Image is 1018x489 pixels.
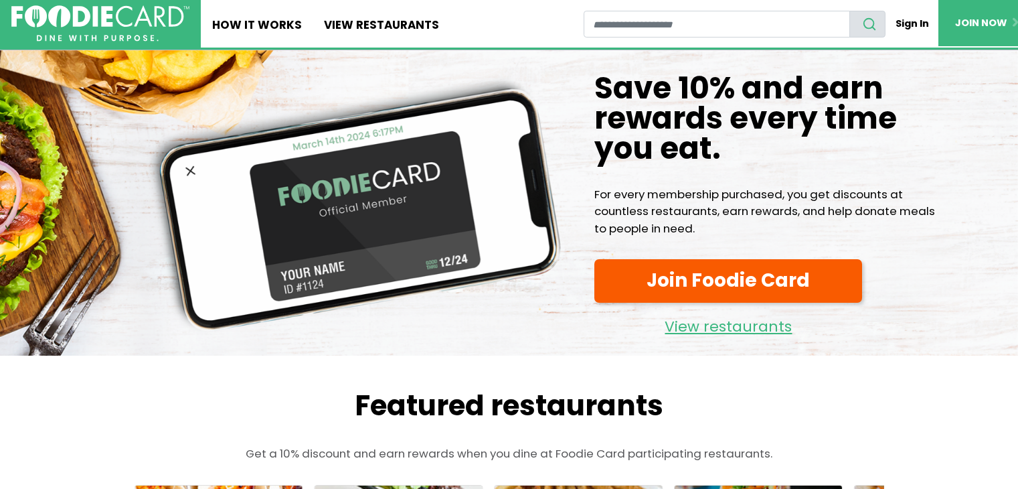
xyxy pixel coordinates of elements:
a: View restaurants [594,308,862,339]
h1: Save 10% and earn rewards every time you eat. [594,73,943,164]
input: restaurant search [584,11,850,38]
p: For every membership purchased, you get discounts at countless restaurants, earn rewards, and hel... [594,186,943,237]
img: FoodieCard; Eat, Drink, Save, Donate [11,5,189,42]
a: Join Foodie Card [594,259,862,302]
a: Sign In [885,11,938,37]
p: Get a 10% discount and earn rewards when you dine at Foodie Card participating restaurants. [108,445,911,462]
button: search [849,11,885,38]
h2: Featured restaurants [108,389,911,423]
